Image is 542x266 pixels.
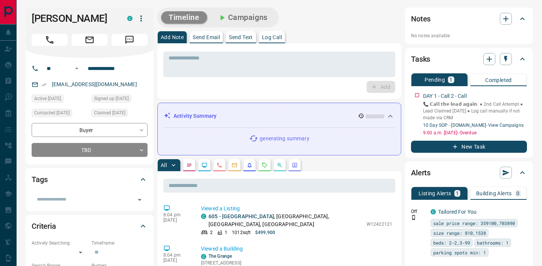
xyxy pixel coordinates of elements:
p: 0 [516,191,519,196]
p: No notes available [411,32,527,39]
p: Viewed a Building [201,245,392,253]
p: 1 [225,229,227,236]
p: 1012 sqft [232,229,251,236]
span: Contacted [DATE] [34,109,70,117]
p: Send Email [193,35,220,40]
svg: Opportunities [277,162,283,168]
span: Signed up [DATE] [94,95,129,102]
span: Message [111,34,148,46]
p: , [GEOGRAPHIC_DATA], [GEOGRAPHIC_DATA], [GEOGRAPHIC_DATA] [209,213,363,228]
p: 📞 𝗖𝗮𝗹𝗹 𝘁𝗵𝗲 𝗹𝗲𝗮𝗱 𝗮𝗴𝗮𝗶𝗻. ● 2nd Call Attempt ● Lead Claimed [DATE] ‎● Log call manually if not made ... [423,101,527,121]
p: generating summary [260,135,309,143]
p: Pending [425,77,445,82]
div: Tasks [411,50,527,68]
div: Thu Oct 02 2025 [91,109,148,119]
h2: Tags [32,173,47,185]
p: Add Note [161,35,184,40]
p: Completed [485,78,512,83]
div: Activity Summary [164,109,395,123]
button: Open [72,64,81,73]
p: 8:04 pm [163,212,190,217]
button: New Task [411,141,527,153]
span: beds: 2-2,3-99 [433,239,470,246]
svg: Lead Browsing Activity [201,162,207,168]
p: 8:04 pm [163,252,190,258]
p: DAY 1 - Call 2 - Call [423,92,467,100]
h2: Criteria [32,220,56,232]
svg: Listing Alerts [247,162,253,168]
p: Off [411,208,426,215]
button: Open [134,195,145,205]
h1: [PERSON_NAME] [32,12,116,24]
div: TBD [32,143,148,157]
div: Notes [411,10,527,28]
h2: Tasks [411,53,430,65]
a: [EMAIL_ADDRESS][DOMAIN_NAME] [52,81,137,87]
p: [DATE] [163,258,190,263]
p: W12422121 [367,221,392,228]
p: 1 [456,191,459,196]
p: Actively Searching: [32,240,88,246]
p: Log Call [262,35,282,40]
a: 10 Day SOP - [DOMAIN_NAME]- View Campaigns [423,123,524,128]
svg: Email Verified [41,82,47,87]
div: condos.ca [201,254,206,259]
svg: Emails [231,162,238,168]
button: Timeline [161,11,207,24]
p: [DATE] [163,217,190,223]
span: Claimed [DATE] [94,109,125,117]
span: Email [72,34,108,46]
p: 2 [210,229,213,236]
p: 1 [449,77,452,82]
div: Buyer [32,123,148,137]
a: The Grange [209,254,232,259]
h2: Alerts [411,167,431,179]
svg: Push Notification Only [411,215,416,220]
div: Tags [32,170,148,188]
a: 605 - [GEOGRAPHIC_DATA] [209,213,274,219]
p: Send Text [229,35,253,40]
span: bathrooms: 1 [477,239,509,246]
svg: Agent Actions [292,162,298,168]
svg: Calls [216,162,222,168]
svg: Notes [186,162,192,168]
span: size range: 810,1538 [433,229,486,237]
a: Tailored For You [438,209,477,215]
span: sale price range: 359100,703890 [433,219,515,227]
div: Thu Oct 02 2025 [91,94,148,105]
span: parking spots min: 1 [433,249,486,256]
div: Criteria [32,217,148,235]
div: condos.ca [431,209,436,214]
span: Active [DATE] [34,95,61,102]
p: All [161,163,167,168]
div: Thu Oct 02 2025 [32,109,88,119]
p: 9:00 a.m. [DATE] - Overdue [423,129,527,136]
svg: Requests [262,162,268,168]
p: Listing Alerts [419,191,451,196]
p: Timeframe: [91,240,148,246]
button: Campaigns [210,11,275,24]
div: condos.ca [201,214,206,219]
span: Call [32,34,68,46]
p: $499,900 [255,229,275,236]
div: condos.ca [127,16,132,21]
div: Alerts [411,164,527,182]
p: Activity Summary [174,112,216,120]
h2: Notes [411,13,431,25]
div: Mon Oct 06 2025 [32,94,88,105]
p: Viewed a Listing [201,205,392,213]
p: Building Alerts [476,191,512,196]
